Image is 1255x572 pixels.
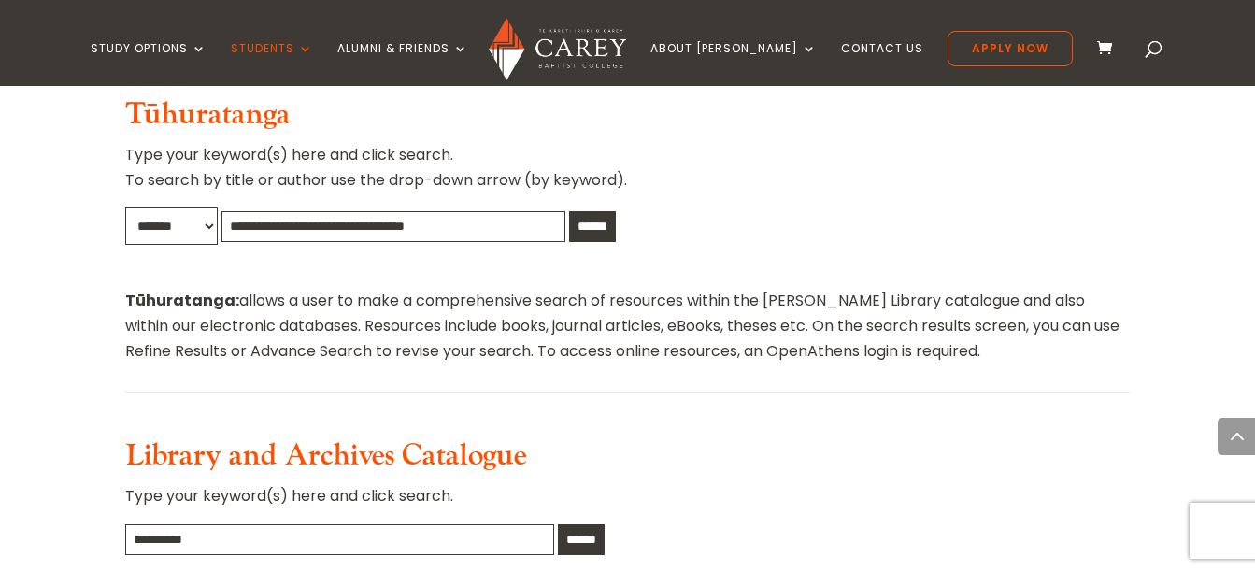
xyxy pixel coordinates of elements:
a: Apply Now [948,31,1073,66]
h3: Library and Archives Catalogue [125,438,1129,483]
a: Students [231,42,313,86]
img: Carey Baptist College [489,18,626,80]
h3: Tūhuratanga [125,97,1129,142]
strong: Tūhuratanga: [125,290,239,311]
p: Type your keyword(s) here and click search. [125,483,1129,523]
p: Type your keyword(s) here and click search. To search by title or author use the drop-down arrow ... [125,142,1129,207]
a: Alumni & Friends [337,42,468,86]
a: Study Options [91,42,207,86]
a: About [PERSON_NAME] [650,42,817,86]
a: Contact Us [841,42,923,86]
p: allows a user to make a comprehensive search of resources within the [PERSON_NAME] Library catalo... [125,288,1129,365]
